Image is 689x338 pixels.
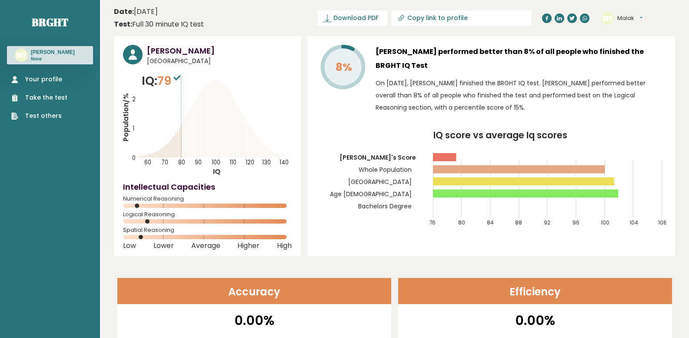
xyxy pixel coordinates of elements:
[246,158,255,167] tspan: 120
[330,190,412,198] tspan: Age [DEMOGRAPHIC_DATA]
[230,158,236,167] tspan: 110
[142,72,183,90] p: IQ:
[191,244,220,248] span: Average
[114,7,158,17] time: [DATE]
[658,219,667,226] tspan: 108
[213,167,221,177] tspan: IQ
[333,13,379,23] span: Download PDF
[178,158,185,167] tspan: 80
[340,153,416,162] tspan: [PERSON_NAME]'s Score
[16,50,27,60] text: MY
[123,181,292,193] h4: Intellectual Capacities
[114,7,134,17] b: Date:
[617,14,642,23] button: Malak
[31,56,75,62] p: None
[123,213,292,216] span: Logical Reasoning
[573,219,579,226] tspan: 96
[123,311,386,330] p: 0.00%
[429,219,436,226] tspan: 76
[32,15,68,29] a: Brght
[11,93,67,102] a: Take the test
[133,124,134,133] tspan: 1
[515,219,522,226] tspan: 88
[358,201,412,210] tspan: Bachelors Degree
[132,95,136,104] tspan: 2
[114,19,204,30] div: Full 30 minute IQ test
[212,158,221,167] tspan: 100
[601,219,609,226] tspan: 100
[544,219,550,226] tspan: 92
[280,158,289,167] tspan: 140
[161,158,168,167] tspan: 70
[123,197,292,201] span: Numerical Reasoning
[157,73,183,89] span: 79
[398,278,672,304] header: Efficiency
[11,111,67,120] a: Test others
[132,154,136,162] tspan: 0
[487,219,494,226] tspan: 84
[602,13,614,23] text: MY
[348,177,412,186] tspan: [GEOGRAPHIC_DATA]
[114,19,132,29] b: Test:
[237,244,260,248] span: Higher
[147,45,292,57] h3: [PERSON_NAME]
[144,158,151,167] tspan: 60
[153,244,174,248] span: Lower
[11,75,67,84] a: Your profile
[359,165,412,174] tspan: Whole Population
[117,278,391,304] header: Accuracy
[147,57,292,66] span: [GEOGRAPHIC_DATA]
[123,244,136,248] span: Low
[263,158,271,167] tspan: 130
[376,77,666,114] p: On [DATE], [PERSON_NAME] finished the BRGHT IQ test. [PERSON_NAME] performed better overall than ...
[123,228,292,232] span: Spatial Reasoning
[376,45,666,73] h3: [PERSON_NAME] performed better than 8% of all people who finished the BRGHT IQ Test
[277,244,292,248] span: High
[629,219,638,226] tspan: 104
[121,93,131,141] tspan: Population/%
[31,49,75,56] h3: [PERSON_NAME]
[404,311,666,330] p: 0.00%
[458,219,465,226] tspan: 80
[433,129,567,141] tspan: IQ score vs average Iq scores
[195,158,202,167] tspan: 90
[336,60,352,75] tspan: 8%
[318,10,387,26] a: Download PDF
